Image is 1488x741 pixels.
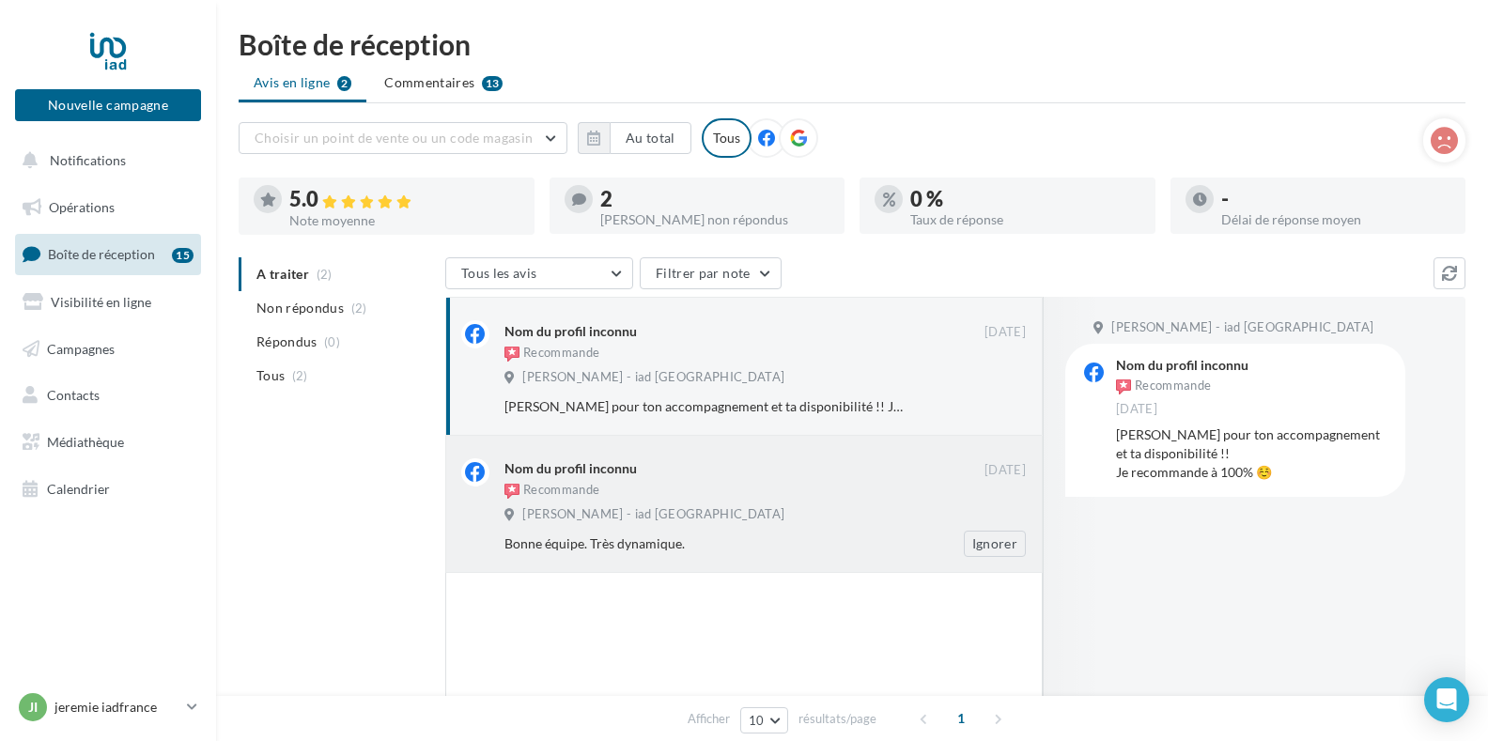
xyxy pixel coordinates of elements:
span: 10 [749,713,765,728]
span: (0) [324,334,340,349]
div: Bonne équipe. Très dynamique. [504,534,904,553]
span: résultats/page [798,710,876,728]
button: Au total [610,122,691,154]
span: Tous [256,366,285,385]
p: jeremie iadfrance [54,698,179,717]
button: Au total [578,122,691,154]
span: Non répondus [256,299,344,317]
div: [PERSON_NAME] non répondus [600,213,830,226]
span: Campagnes [47,340,115,356]
div: 0 % [910,189,1140,209]
button: Nouvelle campagne [15,89,201,121]
img: recommended.png [1116,379,1131,394]
div: 2 [600,189,830,209]
span: [DATE] [1116,401,1157,418]
div: 5.0 [289,189,519,210]
div: [PERSON_NAME] pour ton accompagnement et ta disponibilité !! Je recommande à 100% ☺️ [504,397,904,416]
div: Taux de réponse [910,213,1140,226]
span: Choisir un point de vente ou un code magasin [255,130,533,146]
span: [PERSON_NAME] - iad [GEOGRAPHIC_DATA] [522,506,784,523]
span: Contacts [47,387,100,403]
button: Tous les avis [445,257,633,289]
span: [DATE] [984,462,1026,479]
span: (2) [351,301,367,316]
a: Contacts [11,376,205,415]
div: Recommande [504,482,599,501]
a: Visibilité en ligne [11,283,205,322]
button: Notifications [11,141,197,180]
a: Boîte de réception15 [11,234,205,274]
div: Recommande [1116,376,1211,396]
div: Nom du profil inconnu [504,459,637,478]
div: Tous [702,118,752,158]
div: Open Intercom Messenger [1424,677,1469,722]
span: [DATE] [984,324,1026,341]
button: Choisir un point de vente ou un code magasin [239,122,567,154]
div: Nom du profil inconnu [1116,359,1248,372]
div: 13 [482,76,504,91]
div: Délai de réponse moyen [1221,213,1451,226]
a: ji jeremie iadfrance [15,689,201,725]
span: 1 [946,703,976,733]
span: [PERSON_NAME] - iad [GEOGRAPHIC_DATA] [522,369,784,386]
span: Visibilité en ligne [51,294,151,310]
span: Opérations [49,199,115,215]
span: Calendrier [47,481,110,497]
img: recommended.png [504,347,519,362]
div: - [1221,189,1451,209]
div: 15 [172,248,194,263]
div: [PERSON_NAME] pour ton accompagnement et ta disponibilité !! Je recommande à 100% ☺️ [1116,425,1390,482]
span: Tous les avis [461,265,537,281]
span: Notifications [50,152,126,168]
div: Note moyenne [289,214,519,227]
button: Ignorer [964,531,1026,557]
button: Filtrer par note [640,257,782,289]
div: Nom du profil inconnu [504,322,637,341]
a: Médiathèque [11,423,205,462]
span: ji [28,698,38,717]
span: (2) [292,368,308,383]
a: Opérations [11,188,205,227]
span: Médiathèque [47,434,124,450]
span: Boîte de réception [48,246,155,262]
div: Boîte de réception [239,30,1465,58]
button: 10 [740,707,788,733]
div: Recommande [504,345,599,363]
span: Commentaires [384,73,474,92]
img: recommended.png [504,484,519,499]
a: Campagnes [11,330,205,369]
a: Calendrier [11,470,205,509]
span: Afficher [688,710,730,728]
span: Répondus [256,332,318,351]
span: [PERSON_NAME] - iad [GEOGRAPHIC_DATA] [1111,319,1373,336]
